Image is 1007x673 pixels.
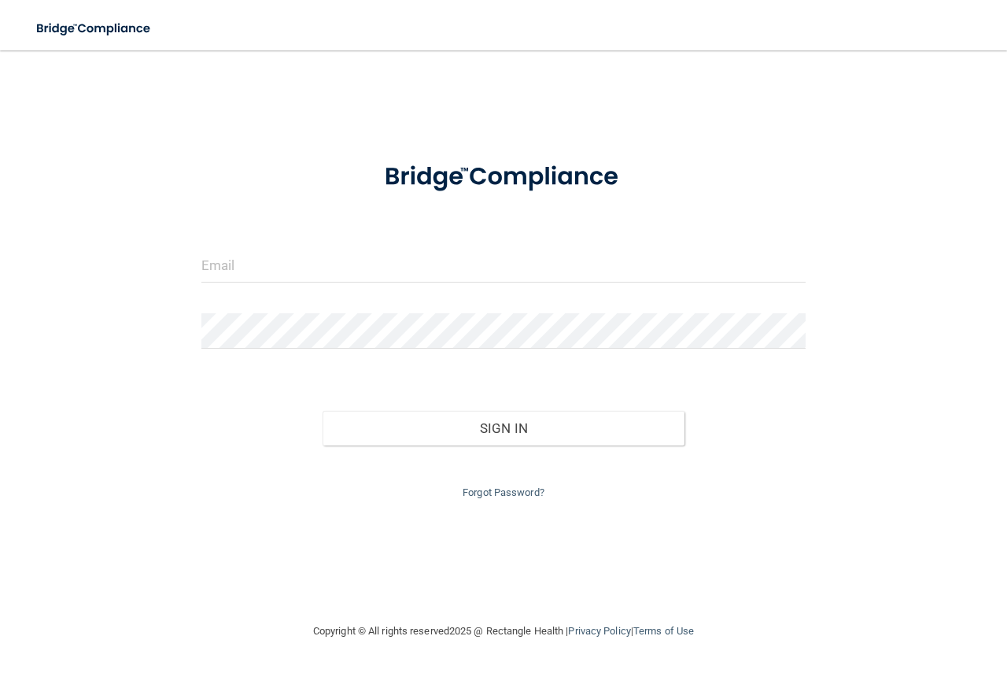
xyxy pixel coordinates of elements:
[323,411,685,446] button: Sign In
[359,145,649,209] img: bridge_compliance_login_screen.278c3ca4.svg
[216,606,791,656] div: Copyright © All rights reserved 2025 @ Rectangle Health | |
[463,486,544,498] a: Forgot Password?
[24,13,165,45] img: bridge_compliance_login_screen.278c3ca4.svg
[201,247,806,283] input: Email
[568,625,630,637] a: Privacy Policy
[633,625,694,637] a: Terms of Use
